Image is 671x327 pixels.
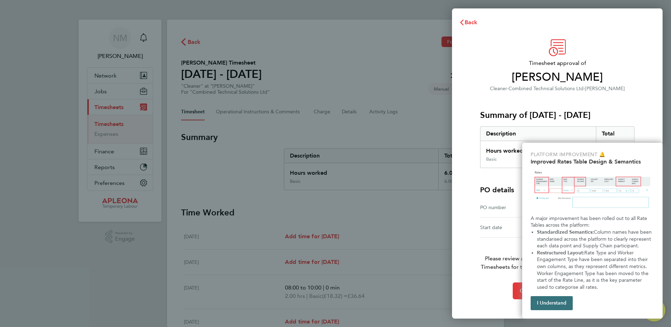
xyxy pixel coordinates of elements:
div: Basic [486,156,497,162]
p: Platform Improvement 🔔 [531,151,654,158]
span: Rate Type and Worker Engagement Type have been separated into their own columns, as they represen... [537,250,650,290]
div: Start date [480,223,557,232]
span: Column names have been standarised across the platform to clearly represent each data point and S... [537,229,653,249]
div: Hours worked [480,141,596,156]
div: Improved Rate Table Semantics [522,143,663,319]
span: Confirm Timesheet Approval [520,287,595,294]
span: Back [465,19,478,26]
span: · [584,86,585,92]
span: [PERSON_NAME] [585,86,625,92]
span: Timesheets for this client cannot be approved without a PO. [472,263,643,271]
span: Combined Technical Solutions Ltd [509,86,584,92]
button: I Understand [531,296,573,310]
span: [PERSON_NAME] [480,70,635,84]
strong: Restructured Layout: [537,250,584,256]
div: Summary of 16 - 22 Aug 2025 [480,126,635,168]
h2: Improved Rates Table Design & Semantics [531,158,654,165]
span: · [507,86,509,92]
div: 6.00 hrs [596,141,635,156]
div: Description [480,127,596,141]
strong: Standardized Semantics: [537,229,594,235]
h4: PO details [480,185,514,195]
h3: Summary of [DATE] - [DATE] [480,109,635,121]
div: PO number [480,203,557,212]
span: Cleaner [490,86,507,92]
p: Please review all details before approving this timesheet. [472,238,643,271]
span: Timesheet approval of [480,59,635,67]
div: Total [596,127,635,141]
img: Updated Rates Table Design & Semantics [531,168,654,212]
p: A major improvement has been rolled out to all Rate Tables across the platform: [531,215,654,229]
